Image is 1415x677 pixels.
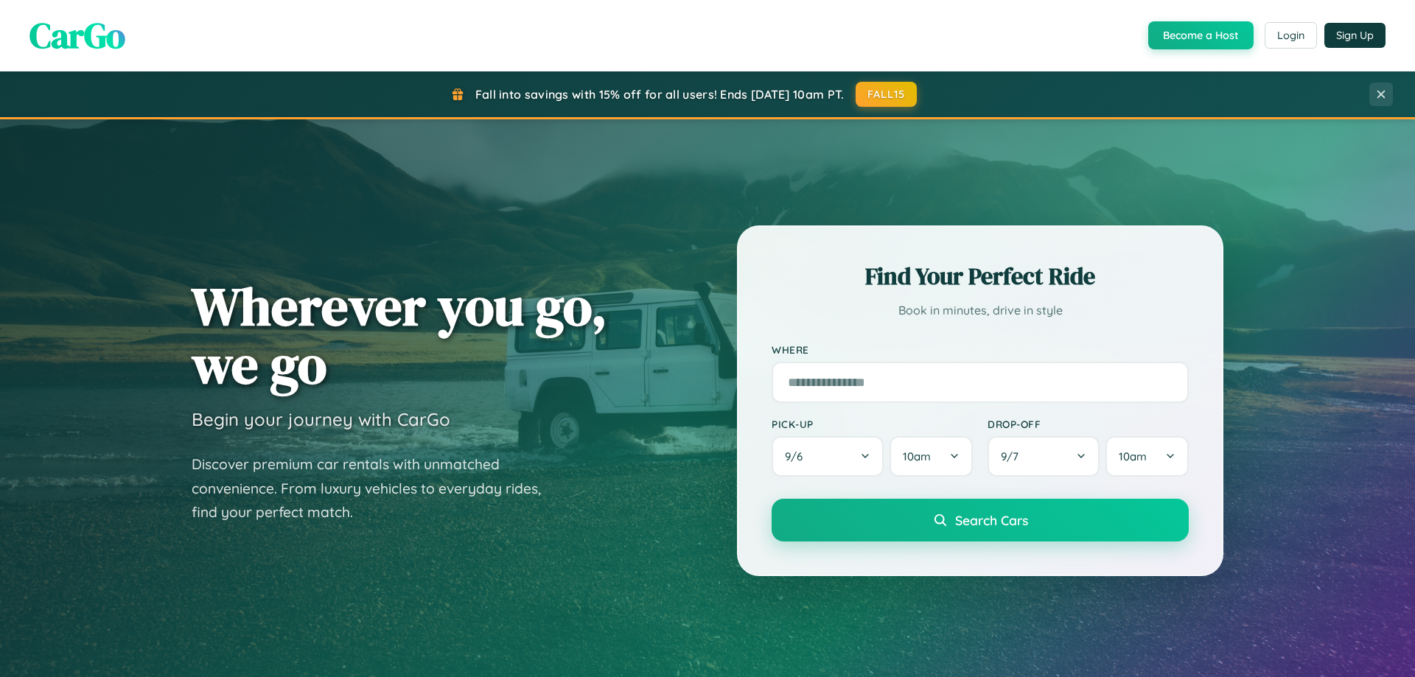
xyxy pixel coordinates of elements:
[988,436,1100,477] button: 9/7
[772,499,1189,541] button: Search Cars
[772,300,1189,321] p: Book in minutes, drive in style
[856,82,918,107] button: FALL15
[890,436,973,477] button: 10am
[772,418,973,430] label: Pick-up
[192,408,450,430] h3: Begin your journey with CarGo
[1148,21,1254,49] button: Become a Host
[785,449,810,463] span: 9 / 6
[1119,449,1147,463] span: 10am
[772,260,1189,292] h2: Find Your Perfect Ride
[475,87,845,102] span: Fall into savings with 15% off for all users! Ends [DATE] 10am PT.
[1001,449,1026,463] span: 9 / 7
[772,436,884,477] button: 9/6
[192,277,607,393] h1: Wherever you go, we go
[1324,23,1386,48] button: Sign Up
[903,449,931,463] span: 10am
[29,11,125,60] span: CarGo
[1105,436,1189,477] button: 10am
[955,512,1028,528] span: Search Cars
[192,452,560,525] p: Discover premium car rentals with unmatched convenience. From luxury vehicles to everyday rides, ...
[772,343,1189,356] label: Where
[1265,22,1317,49] button: Login
[988,418,1189,430] label: Drop-off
